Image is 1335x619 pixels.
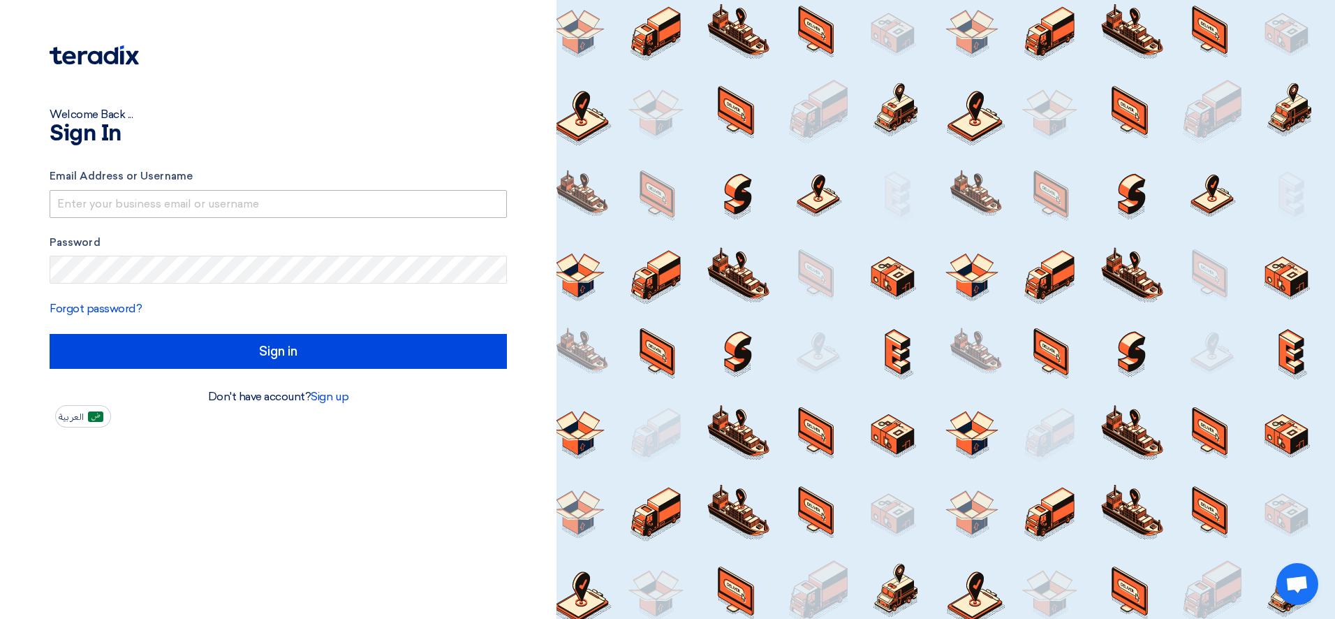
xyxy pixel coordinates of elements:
[50,45,139,65] img: Teradix logo
[50,302,142,315] a: Forgot password?
[88,412,103,422] img: ar-AR.png
[1276,563,1318,605] a: Open chat
[50,106,507,123] div: Welcome Back ...
[50,190,507,218] input: Enter your business email or username
[59,412,84,422] span: العربية
[50,168,507,184] label: Email Address or Username
[50,334,507,369] input: Sign in
[311,390,348,403] a: Sign up
[55,405,111,428] button: العربية
[50,123,507,145] h1: Sign In
[50,388,507,405] div: Don't have account?
[50,235,507,251] label: Password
